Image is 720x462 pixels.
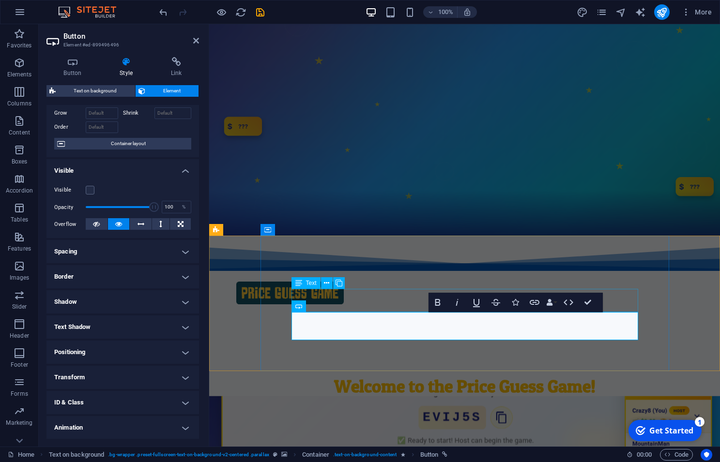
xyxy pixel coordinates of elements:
p: Images [10,274,30,282]
span: Click to select. Double-click to edit [420,449,439,461]
i: This element is a customizable preset [273,452,277,457]
a: Click to cancel selection. Double-click to open Pages [8,449,34,461]
span: Click to select. Double-click to edit [49,449,105,461]
button: Italic (Ctrl+I) [448,293,466,312]
i: AI Writer [635,7,646,18]
span: More [681,7,712,17]
h6: 100% [438,6,453,18]
i: Design (Ctrl+Alt+Y) [577,7,588,18]
input: Default [86,121,118,133]
button: More [677,4,716,20]
h4: ID & Class [46,391,199,414]
span: Click to select. Double-click to edit [302,449,329,461]
h4: Button [46,57,103,77]
i: Navigator [615,7,627,18]
button: undo [157,6,169,18]
p: Features [8,245,31,253]
button: text_generator [635,6,646,18]
button: Container layout [54,138,191,149]
h3: Element #ed-899496496 [63,41,180,49]
span: 00 00 [637,449,652,461]
h4: Visible [46,159,199,177]
h6: Session time [627,449,652,461]
p: Content [9,129,30,136]
button: save [254,6,266,18]
label: Opacity [54,205,86,210]
button: Confirm (Ctrl+⏎) [579,293,597,312]
span: . bg-wrapper .preset-fullscreen-text-on-background-v2-centered .parallax [108,449,269,461]
i: Pages (Ctrl+Alt+S) [596,7,607,18]
i: Save (Ctrl+S) [255,7,266,18]
button: Data Bindings [545,293,558,312]
div: Get Started [26,9,70,20]
i: Undo: Define viewports on which this element should be visible. (Ctrl+Z) [158,7,169,18]
button: HTML [559,293,578,312]
span: . text-on-background-content [333,449,397,461]
h2: Button [63,32,199,41]
i: Element contains an animation [401,452,405,457]
h4: Border [46,265,199,288]
button: Icons [506,293,524,312]
p: Accordion [6,187,33,194]
h4: Transform [46,366,199,389]
h4: Shadow [46,290,199,313]
i: Publish [656,7,667,18]
i: This element contains a background [281,452,287,457]
button: design [577,6,588,18]
input: Default [154,107,192,119]
button: Element [136,85,199,97]
div: Get Started 1 items remaining, 80% complete [5,4,78,25]
nav: breadcrumb [49,449,448,461]
button: reload [235,6,246,18]
label: Visible [54,184,86,196]
p: Elements [7,71,32,78]
button: Text on background [46,85,135,97]
div: 1 [72,1,81,11]
span: Code [664,449,689,461]
label: Shrink [123,107,154,119]
button: Strikethrough [487,293,505,312]
p: Slider [12,303,27,311]
span: Text [306,280,317,286]
p: Forms [11,390,28,398]
button: pages [596,6,608,18]
p: Header [10,332,29,340]
label: Grow [54,107,86,119]
button: 100% [423,6,458,18]
i: This element is linked [442,452,447,457]
i: On resize automatically adjust zoom level to fit chosen device. [463,8,472,16]
img: Editor Logo [56,6,128,18]
p: Tables [11,216,28,224]
div: % [177,201,191,213]
span: Text on background [59,85,132,97]
label: Overflow [54,219,86,230]
button: Link [525,293,544,312]
span: Container layout [68,138,188,149]
input: Default [86,107,118,119]
span: : [643,451,645,458]
h4: Positioning [46,341,199,364]
p: Boxes [12,158,28,165]
h4: Animation [46,416,199,439]
button: navigator [615,6,627,18]
label: Order [54,121,86,133]
button: Underline (Ctrl+U) [467,293,486,312]
p: Marketing [6,419,32,427]
h4: Link [153,57,199,77]
h4: Style [103,57,154,77]
button: Bold (Ctrl+B) [429,293,447,312]
button: Code [660,449,693,461]
button: Click here to leave preview mode and continue editing [215,6,227,18]
p: Footer [11,361,28,369]
h4: Text Shadow [46,315,199,339]
h4: Spacing [46,240,199,263]
p: Columns [7,100,31,107]
button: Usercentrics [701,449,712,461]
i: Reload page [235,7,246,18]
button: publish [654,4,670,20]
span: Element [148,85,196,97]
p: Favorites [7,42,31,49]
